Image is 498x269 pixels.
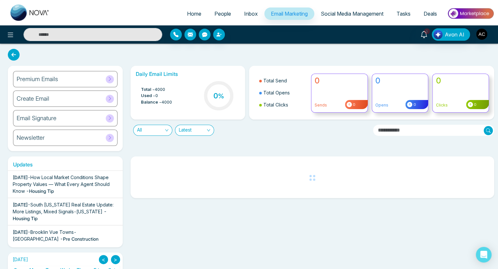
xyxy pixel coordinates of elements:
[424,10,437,17] span: Deals
[397,10,411,17] span: Tasks
[13,202,28,207] span: [DATE]
[314,7,390,20] a: Social Media Management
[375,76,425,86] h4: 0
[436,102,485,108] p: Clicks
[208,7,238,20] a: People
[473,102,476,107] span: 0
[13,174,118,194] div: -
[432,28,470,41] button: Avon AI
[10,257,28,262] h2: [DATE]
[136,71,240,77] h6: Daily Email Limits
[424,28,430,34] span: 5
[259,99,307,111] li: Total Clicks
[179,125,210,135] span: Latest
[417,7,444,20] a: Deals
[445,31,464,38] span: Avon AI
[17,95,49,102] h6: Create Email
[433,30,443,39] img: Lead Flow
[141,92,155,99] span: Used -
[141,86,155,93] span: Total -
[187,10,201,17] span: Home
[412,102,416,107] span: 0
[17,115,56,122] h6: Email Signature
[214,10,231,17] span: People
[13,229,118,242] div: -
[13,175,110,194] span: How Local Market Conditions Shape Property Values — What Every Agent Should Know
[13,229,76,242] span: Brooklin Vue Towns-[GEOGRAPHIC_DATA]
[155,86,165,93] span: 4000
[13,229,28,235] span: [DATE]
[13,175,28,180] span: [DATE]
[213,92,224,100] h3: 0
[218,92,224,100] span: %
[111,255,120,264] button: >
[447,6,494,21] img: Market-place.gif
[259,87,307,99] li: Total Opens
[375,102,425,108] p: Opens
[315,76,364,86] h4: 0
[13,202,114,214] span: South [US_STATE] Real Estate Update: More Listings, Mixed Signals-[US_STATE]
[271,10,308,17] span: Email Marketing
[26,188,54,194] span: - Housing Tip
[436,76,485,86] h4: 0
[8,162,123,168] h6: Updates
[264,7,314,20] a: Email Marketing
[17,76,58,83] h6: Premium Emails
[17,134,45,141] h6: Newsletter
[476,247,491,262] div: Open Intercom Messenger
[390,7,417,20] a: Tasks
[476,29,487,40] img: User Avatar
[180,7,208,20] a: Home
[238,7,264,20] a: Inbox
[137,125,168,135] span: All
[244,10,258,17] span: Inbox
[141,99,162,106] span: Balance -
[315,102,364,108] p: Sends
[13,201,118,222] div: -
[321,10,383,17] span: Social Media Management
[60,236,99,242] span: - Pre Construction
[162,99,172,106] span: 4000
[416,28,432,40] a: 5
[155,92,158,99] span: 0
[259,75,307,87] li: Total Send
[10,5,50,21] img: Nova CRM Logo
[352,102,355,107] span: 0
[99,255,108,264] button: <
